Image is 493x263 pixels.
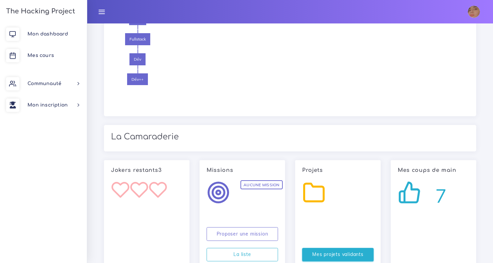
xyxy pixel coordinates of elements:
h3: The Hacking Project [4,8,75,15]
span: Dév++ [127,73,148,85]
span: Mon inscription [28,103,68,108]
span: Intro [129,13,146,25]
a: Mes projets validants [302,248,374,262]
span: Dév [129,53,146,65]
img: noda6bzii9w0sc4bzlxt.jpg [468,6,480,18]
h6: Projets [302,167,374,174]
span: Communauté [28,81,61,86]
span: Mon dashboard [28,31,68,37]
span: Mes cours [28,53,54,58]
h2: La Camaraderie [111,132,469,142]
h6: Missions [207,167,278,174]
h6: Jokers restants [111,167,182,174]
span: 3 [158,167,162,173]
a: La liste [207,248,278,262]
span: Fullstack [125,33,150,45]
span: Aucune mission [240,180,282,190]
a: Proposer une mission [207,227,278,241]
span: 7 [435,182,447,209]
h6: Mes coups de main [398,167,469,174]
